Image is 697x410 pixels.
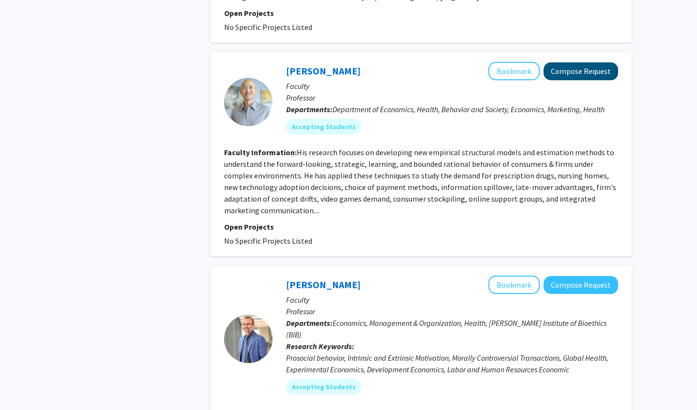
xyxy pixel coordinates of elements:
[286,80,618,92] p: Faculty
[7,366,41,403] iframe: Chat
[224,147,297,157] b: Faculty Information:
[224,236,312,246] span: No Specific Projects Listed
[544,276,618,294] button: Compose Request to Mario Macis
[224,7,618,19] p: Open Projects
[224,147,616,215] fg-read-more: His research focuses on developing new empirical structural models and estimation methods to unde...
[286,65,361,77] a: [PERSON_NAME]
[286,104,333,114] b: Departments:
[286,379,362,395] mat-chip: Accepting Students
[488,62,540,80] button: Add Andrew Ching to Bookmarks
[286,119,362,134] mat-chip: Accepting Students
[286,278,361,291] a: [PERSON_NAME]
[286,341,354,351] b: Research Keywords:
[286,306,618,317] p: Professor
[224,221,618,233] p: Open Projects
[286,318,333,328] b: Departments:
[286,352,618,375] div: Prosocial behavior, Intrinsic and Extrinsic Motivation, Morally Controversial Transactions, Globa...
[224,22,312,32] span: No Specific Projects Listed
[286,294,618,306] p: Faculty
[286,92,618,103] p: Professor
[333,104,605,114] span: Department of Economics, Health, Behavior and Society, Economics, Marketing, Health
[286,318,606,339] span: Economics, Management & Organization, Health, [PERSON_NAME] Institute of Bioethics (BIB)
[488,276,540,294] button: Add Mario Macis to Bookmarks
[544,62,618,80] button: Compose Request to Andrew Ching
